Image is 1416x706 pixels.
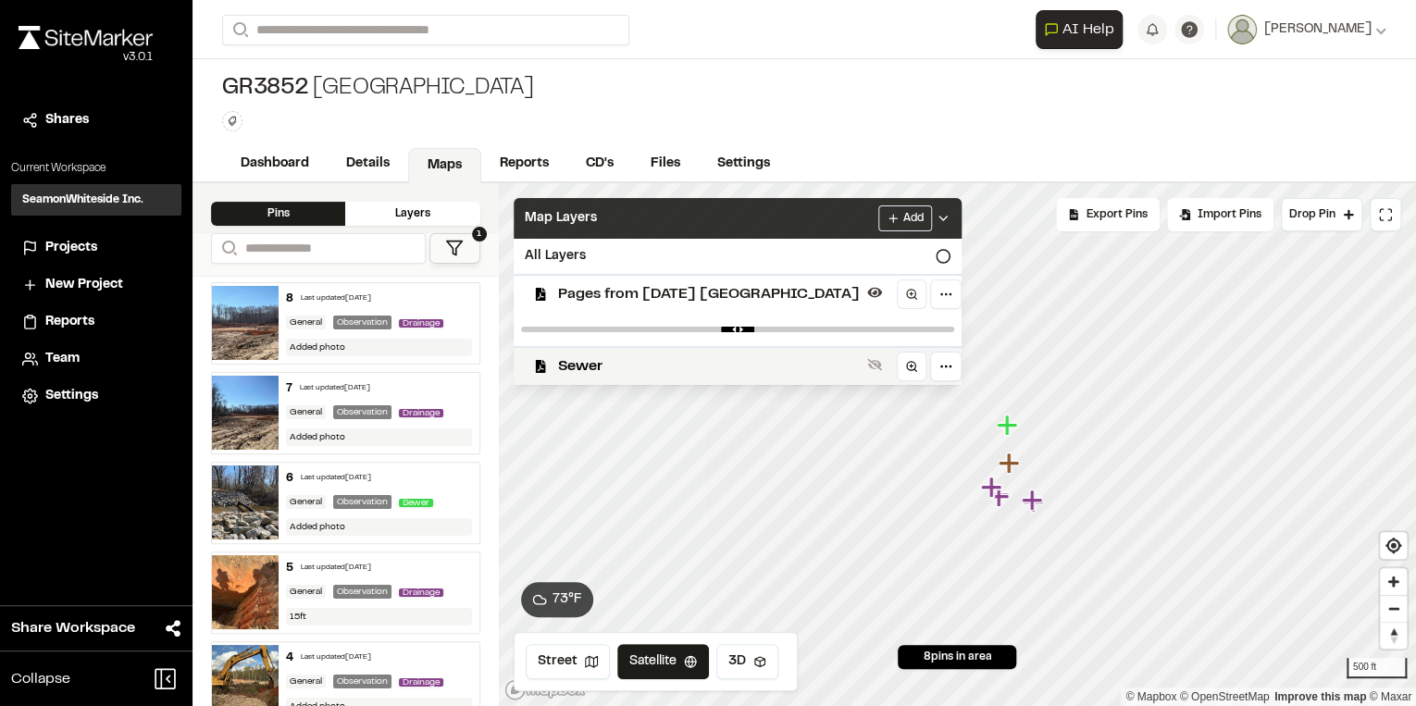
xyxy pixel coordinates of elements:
[11,160,181,177] p: Current Workspace
[286,585,326,599] div: General
[45,275,123,295] span: New Project
[1289,206,1335,223] span: Drop Pin
[1036,10,1130,49] div: Open AI Assistant
[333,495,391,509] div: Observation
[1062,19,1114,41] span: AI Help
[567,146,632,181] a: CD's
[22,349,170,369] a: Team
[980,476,1004,500] div: Map marker
[22,312,170,332] a: Reports
[1021,489,1045,513] div: Map marker
[617,644,709,679] button: Satellite
[1380,568,1407,595] button: Zoom in
[1380,596,1407,622] span: Zoom out
[399,319,443,328] span: Drainage
[1281,198,1362,231] button: Drop Pin
[987,483,1012,507] div: Map marker
[408,148,481,183] a: Maps
[11,668,70,690] span: Collapse
[286,470,293,487] div: 6
[301,652,371,663] div: Last updated [DATE]
[301,563,371,574] div: Last updated [DATE]
[301,473,371,484] div: Last updated [DATE]
[286,495,326,509] div: General
[981,476,1005,500] div: Map marker
[212,376,279,450] img: file
[1380,622,1407,649] button: Reset bearing to north
[998,452,1022,476] div: Map marker
[22,110,170,130] a: Shares
[22,238,170,258] a: Projects
[716,644,778,679] button: 3D
[1036,10,1123,49] button: Open AI Assistant
[45,312,94,332] span: Reports
[222,146,328,181] a: Dashboard
[222,111,242,131] button: Edit Tags
[222,74,309,104] span: GR3852
[699,146,789,181] a: Settings
[1347,658,1407,678] div: 500 ft
[399,499,433,507] span: Sewer
[45,386,98,406] span: Settings
[399,588,443,597] span: Drainage
[521,582,593,617] button: 73°F
[1264,19,1372,40] span: [PERSON_NAME]
[1380,623,1407,649] span: Reset bearing to north
[211,202,345,226] div: Pins
[333,585,391,599] div: Observation
[45,238,97,258] span: Projects
[472,227,487,242] span: 1
[300,383,370,394] div: Last updated [DATE]
[45,110,89,130] span: Shares
[22,192,143,208] h3: SeamonWhiteside Inc.
[1227,15,1386,44] button: [PERSON_NAME]
[286,608,471,625] div: 15ft
[632,146,699,181] a: Files
[11,617,135,639] span: Share Workspace
[878,205,932,231] button: Add
[923,649,991,665] span: 8 pins in area
[481,146,567,181] a: Reports
[1180,690,1270,703] a: OpenStreetMap
[1369,690,1411,703] a: Maxar
[1227,15,1257,44] img: User
[1087,206,1148,223] span: Export Pins
[333,316,391,329] div: Observation
[286,428,471,446] div: Added photo
[22,386,170,406] a: Settings
[286,291,293,307] div: 8
[286,339,471,356] div: Added photo
[212,465,279,539] img: file
[1380,532,1407,559] button: Find my location
[863,281,886,303] button: Hide layer
[222,15,255,45] button: Search
[1380,595,1407,622] button: Zoom out
[897,279,926,309] a: Zoom to layer
[1198,206,1261,223] span: Import Pins
[333,405,391,419] div: Observation
[286,316,326,329] div: General
[286,675,326,688] div: General
[1274,690,1366,703] a: Map feedback
[996,414,1020,438] div: Map marker
[222,74,533,104] div: [GEOGRAPHIC_DATA]
[863,353,886,376] button: Show layer
[286,650,293,666] div: 4
[212,555,279,629] img: file
[45,349,80,369] span: Team
[526,644,610,679] button: Street
[19,49,153,66] div: Oh geez...please don't...
[1056,198,1160,231] div: No pins available to export
[286,560,293,576] div: 5
[525,208,597,229] span: Map Layers
[212,286,279,360] img: file
[903,210,924,227] span: Add
[19,26,153,49] img: rebrand.png
[301,293,371,304] div: Last updated [DATE]
[1167,198,1273,231] div: Import Pins into your project
[504,679,586,700] a: Mapbox logo
[987,485,1012,509] div: Map marker
[286,405,326,419] div: General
